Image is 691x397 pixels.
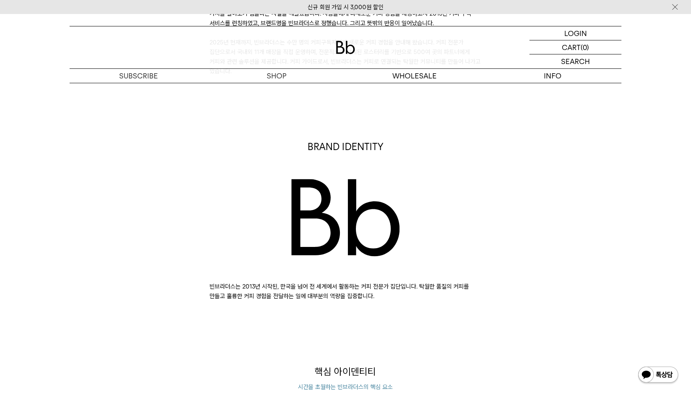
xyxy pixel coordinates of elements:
img: 로고 [336,41,355,54]
a: LOGIN [529,26,621,40]
p: CART [562,40,581,54]
p: WHOLESALE [345,69,483,83]
a: 신규 회원 가입 시 3,000원 할인 [308,4,383,11]
a: SHOP [208,69,345,83]
p: 핵심 아이덴티티 [163,365,528,379]
p: (0) [581,40,589,54]
p: BRAND IDENTITY [210,140,481,154]
a: SUBSCRIBE [70,69,208,83]
p: SEARCH [561,54,590,68]
img: 카카오톡 채널 1:1 채팅 버튼 [637,366,679,385]
p: LOGIN [564,26,587,40]
p: 빈브라더스는 2013년 시작된, 한국을 넘어 전 세계에서 활동하는 커피 전문가 집단입니다. 탁월한 품질의 커피를 만들고 훌륭한 커피 경험을 전달하는 일에 대부분의 역량을 집중... [210,282,481,301]
a: CART (0) [529,40,621,54]
p: INFO [483,69,621,83]
p: 시간을 초월하는 빈브라더스의 핵심 요소 [163,382,528,392]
